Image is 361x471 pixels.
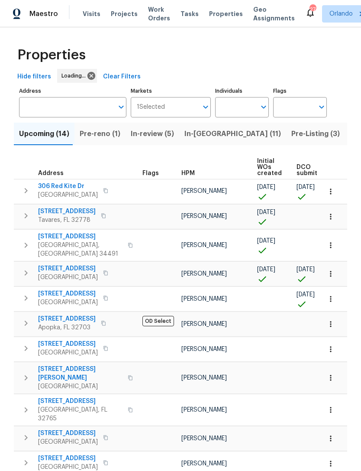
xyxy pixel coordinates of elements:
[316,101,328,113] button: Open
[38,191,98,199] span: [GEOGRAPHIC_DATA]
[38,241,122,258] span: [GEOGRAPHIC_DATA], [GEOGRAPHIC_DATA] 34491
[181,242,227,248] span: [PERSON_NAME]
[100,69,144,85] button: Clear Filters
[38,365,122,382] span: [STREET_ADDRESS][PERSON_NAME]
[215,88,269,94] label: Individuals
[19,128,69,140] span: Upcoming (14)
[57,69,97,83] div: Loading...
[38,323,96,332] span: Apopka, FL 32703
[38,182,98,191] span: 306 Red Kite Dr
[181,461,227,467] span: [PERSON_NAME]
[131,128,174,140] span: In-review (5)
[38,273,98,282] span: [GEOGRAPHIC_DATA]
[181,375,227,381] span: [PERSON_NAME]
[38,438,98,446] span: [GEOGRAPHIC_DATA]
[257,158,282,176] span: Initial WOs created
[181,271,227,277] span: [PERSON_NAME]
[38,397,122,406] span: [STREET_ADDRESS]
[38,406,122,423] span: [GEOGRAPHIC_DATA], FL 32765
[291,128,340,140] span: Pre-Listing (3)
[297,266,315,273] span: [DATE]
[38,454,98,463] span: [STREET_ADDRESS]
[137,104,165,111] span: 1 Selected
[17,71,51,82] span: Hide filters
[38,232,122,241] span: [STREET_ADDRESS]
[181,407,227,413] span: [PERSON_NAME]
[297,164,328,176] span: DCO submitted
[19,88,126,94] label: Address
[111,10,138,18] span: Projects
[38,216,96,224] span: Tavares, FL 32778
[142,316,174,326] span: OD Select
[148,5,170,23] span: Work Orders
[14,69,55,85] button: Hide filters
[38,348,98,357] span: [GEOGRAPHIC_DATA]
[297,292,315,298] span: [DATE]
[181,188,227,194] span: [PERSON_NAME]
[38,382,122,391] span: [GEOGRAPHIC_DATA]
[181,435,227,442] span: [PERSON_NAME]
[257,184,275,190] span: [DATE]
[209,10,243,18] span: Properties
[29,10,58,18] span: Maestro
[181,296,227,302] span: [PERSON_NAME]
[329,10,353,18] span: Orlando
[257,238,275,244] span: [DATE]
[38,170,64,176] span: Address
[181,170,195,176] span: HPM
[180,11,199,17] span: Tasks
[38,340,98,348] span: [STREET_ADDRESS]
[253,5,295,23] span: Geo Assignments
[184,128,281,140] span: In-[GEOGRAPHIC_DATA] (11)
[115,101,127,113] button: Open
[181,321,227,327] span: [PERSON_NAME]
[257,209,275,215] span: [DATE]
[142,170,159,176] span: Flags
[181,346,227,352] span: [PERSON_NAME]
[273,88,327,94] label: Flags
[38,298,98,307] span: [GEOGRAPHIC_DATA]
[38,315,96,323] span: [STREET_ADDRESS]
[297,184,315,190] span: [DATE]
[38,207,96,216] span: [STREET_ADDRESS]
[200,101,212,113] button: Open
[80,128,120,140] span: Pre-reno (1)
[309,5,316,14] div: 27
[38,289,98,298] span: [STREET_ADDRESS]
[131,88,211,94] label: Markets
[258,101,270,113] button: Open
[38,264,98,273] span: [STREET_ADDRESS]
[257,266,275,273] span: [DATE]
[17,51,86,59] span: Properties
[181,213,227,219] span: [PERSON_NAME]
[103,71,141,82] span: Clear Filters
[61,71,89,80] span: Loading...
[83,10,100,18] span: Visits
[38,429,98,438] span: [STREET_ADDRESS]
